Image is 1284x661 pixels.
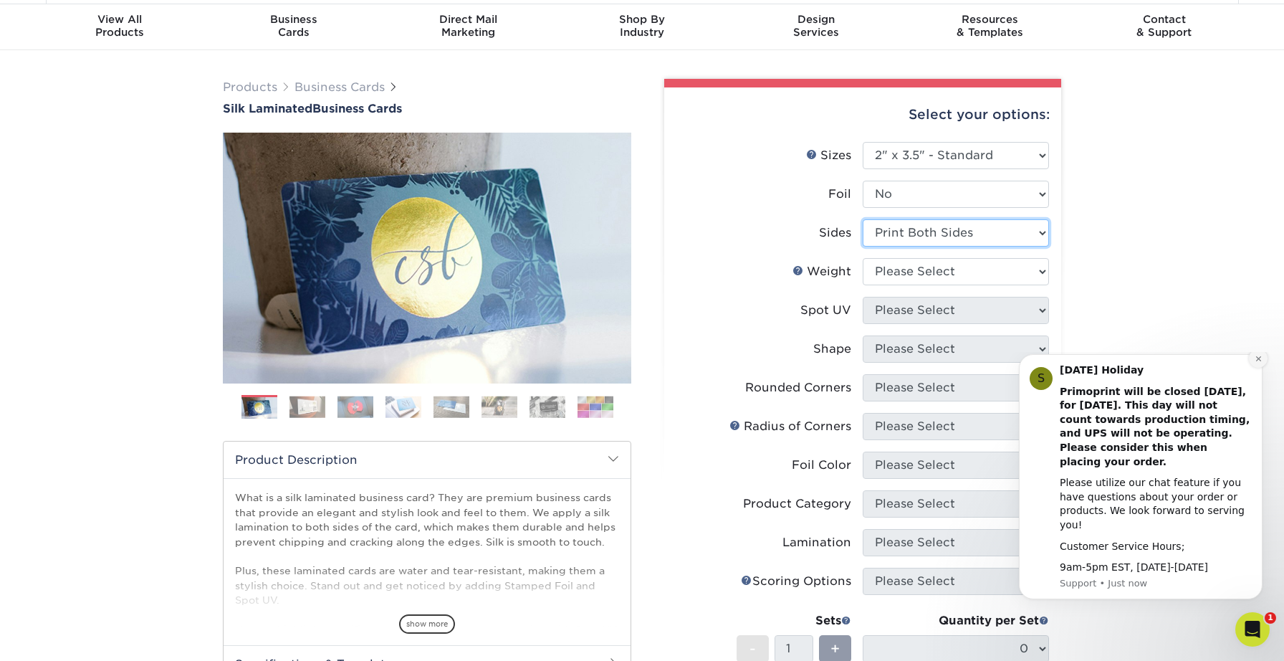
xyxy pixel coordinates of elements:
[555,13,729,26] span: Shop By
[792,457,851,474] div: Foil Color
[207,4,381,50] a: BusinessCards
[792,263,851,280] div: Weight
[223,102,631,115] h1: Business Cards
[385,396,421,418] img: Business Cards 04
[819,224,851,242] div: Sides
[903,4,1077,50] a: Resources& Templates
[782,534,851,551] div: Lamination
[741,573,851,590] div: Scoring Options
[223,102,631,115] a: Silk LaminatedBusiness Cards
[381,13,555,39] div: Marketing
[743,495,851,513] div: Product Category
[555,13,729,39] div: Industry
[830,638,840,660] span: +
[289,396,325,418] img: Business Cards 02
[381,4,555,50] a: Direct MailMarketing
[381,13,555,26] span: Direct Mail
[223,102,312,115] span: Silk Laminated
[33,4,207,50] a: View AllProducts
[433,396,469,418] img: Business Cards 05
[337,396,373,418] img: Business Cards 03
[800,302,851,319] div: Spot UV
[241,390,277,426] img: Business Cards 01
[903,13,1077,39] div: & Templates
[863,612,1049,629] div: Quantity per Set
[903,13,1077,26] span: Resources
[1077,13,1251,26] span: Contact
[33,13,207,39] div: Products
[294,80,385,94] a: Business Cards
[224,442,631,478] h2: Product Description
[997,352,1284,622] iframe: Intercom notifications message
[399,614,455,634] span: show more
[806,147,851,164] div: Sizes
[813,341,851,358] div: Shape
[223,54,631,462] img: Silk Laminated 01
[1077,4,1251,50] a: Contact& Support
[4,617,122,656] iframe: Google Customer Reviews
[828,186,851,203] div: Foil
[1265,612,1276,624] span: 1
[729,13,903,39] div: Services
[1077,13,1251,39] div: & Support
[1235,612,1270,647] iframe: Intercom live chat
[223,80,277,94] a: Products
[745,379,851,396] div: Rounded Corners
[481,396,517,418] img: Business Cards 06
[749,638,756,660] span: -
[578,396,613,418] img: Business Cards 08
[737,612,851,629] div: Sets
[729,418,851,435] div: Radius of Corners
[555,4,729,50] a: Shop ByIndustry
[530,396,565,418] img: Business Cards 07
[33,13,207,26] span: View All
[676,87,1050,142] div: Select your options:
[729,4,903,50] a: DesignServices
[207,13,381,39] div: Cards
[207,13,381,26] span: Business
[729,13,903,26] span: Design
